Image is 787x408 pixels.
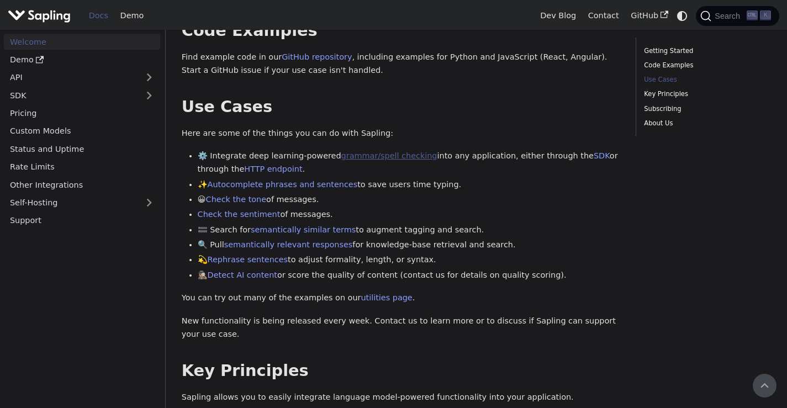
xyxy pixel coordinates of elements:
[4,213,160,229] a: Support
[582,7,625,24] a: Contact
[760,10,771,20] kbd: K
[114,7,150,24] a: Demo
[4,195,160,211] a: Self-Hosting
[4,123,160,139] a: Custom Models
[753,374,777,398] button: Scroll back to top
[198,239,620,252] li: 🔍 Pull for knowledge-base retrieval and search.
[594,151,610,160] a: SDK
[182,127,620,140] p: Here are some of the things you can do with Sapling:
[4,52,160,68] a: Demo
[282,52,352,61] a: GitHub repository
[8,8,71,24] img: Sapling.ai
[4,105,160,121] a: Pricing
[644,118,767,129] a: About Us
[138,87,160,103] button: Expand sidebar category 'SDK'
[644,46,767,56] a: Getting Started
[198,178,620,192] li: ✨ to save users time typing.
[361,293,412,302] a: utilities page
[244,165,302,173] a: HTTP endpoint
[644,75,767,85] a: Use Cases
[4,34,160,50] a: Welcome
[208,271,277,279] a: Detect AI content
[208,255,288,264] a: Rephrase sentences
[4,70,138,86] a: API
[251,225,356,234] a: semantically similar terms
[182,292,620,305] p: You can try out many of the examples on our .
[182,21,620,41] h2: Code Examples
[644,60,767,71] a: Code Examples
[198,210,281,219] a: Check the sentiment
[182,315,620,341] p: New functionality is being released every week. Contact us to learn more or to discuss if Sapling...
[206,195,266,204] a: Check the tone
[182,391,620,404] p: Sapling allows you to easily integrate language model-powered functionality into your application.
[8,8,75,24] a: Sapling.ai
[198,150,620,176] li: ⚙️ Integrate deep learning-powered into any application, either through the or through the .
[83,7,114,24] a: Docs
[198,208,620,221] li: of messages.
[4,141,160,157] a: Status and Uptime
[534,7,582,24] a: Dev Blog
[224,240,353,249] a: semantically relevant responses
[198,193,620,206] li: 😀 of messages.
[198,269,620,282] li: 🕵🏽‍♀️ or score the quality of content (contact us for details on quality scoring).
[208,180,358,189] a: Autocomplete phrases and sentences
[644,104,767,114] a: Subscribing
[625,7,674,24] a: GitHub
[674,8,690,24] button: Switch between dark and light mode (currently system mode)
[4,159,160,175] a: Rate Limits
[138,70,160,86] button: Expand sidebar category 'API'
[711,12,747,20] span: Search
[4,87,138,103] a: SDK
[198,253,620,267] li: 💫 to adjust formality, length, or syntax.
[644,89,767,99] a: Key Principles
[341,151,437,160] a: grammar/spell checking
[4,177,160,193] a: Other Integrations
[198,224,620,237] li: 🟰 Search for to augment tagging and search.
[696,6,779,26] button: Search (Ctrl+K)
[182,361,620,381] h2: Key Principles
[182,97,620,117] h2: Use Cases
[182,51,620,77] p: Find example code in our , including examples for Python and JavaScript (React, Angular). Start a...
